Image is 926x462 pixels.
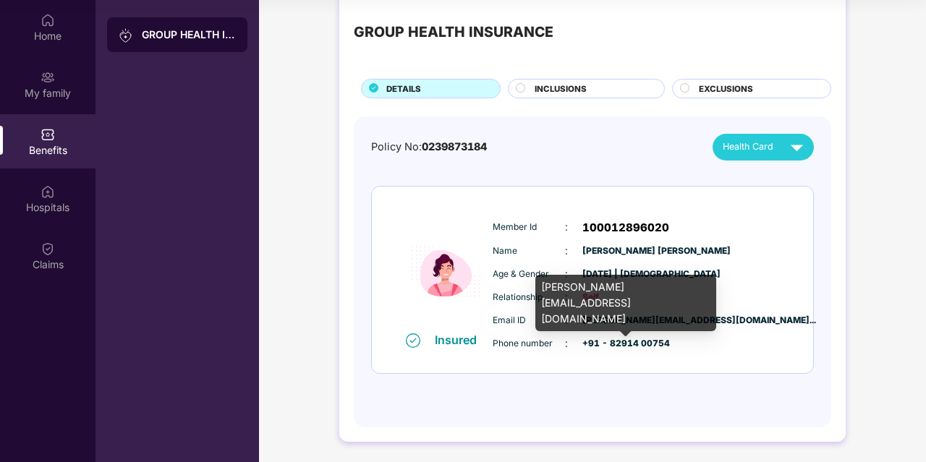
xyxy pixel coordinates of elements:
span: [PERSON_NAME] [PERSON_NAME] [582,244,655,258]
img: svg+xml;base64,PHN2ZyBpZD0iSG9zcGl0YWxzIiB4bWxucz0iaHR0cDovL3d3dy53My5vcmcvMjAwMC9zdmciIHdpZHRoPS... [41,184,55,199]
span: Relationship [493,291,565,304]
span: Phone number [493,337,565,351]
div: Policy No: [371,139,487,155]
span: Email ID [493,314,565,328]
div: [PERSON_NAME][EMAIL_ADDRESS][DOMAIN_NAME] [535,275,716,331]
span: : [565,266,568,282]
span: : [565,219,568,235]
span: DETAILS [386,82,421,95]
span: : [565,335,568,351]
span: 100012896020 [582,219,669,236]
div: GROUP HEALTH INSURANCE [142,27,236,42]
img: svg+xml;base64,PHN2ZyBpZD0iQ2xhaW0iIHhtbG5zPSJodHRwOi8vd3d3LnczLm9yZy8yMDAwL3N2ZyIgd2lkdGg9IjIwIi... [41,241,55,256]
span: 0239873184 [422,140,487,153]
span: INCLUSIONS [535,82,587,95]
span: : [565,243,568,259]
div: Insured [435,333,485,347]
span: [DATE] | [DEMOGRAPHIC_DATA] [582,268,655,281]
img: svg+xml;base64,PHN2ZyBpZD0iQmVuZWZpdHMiIHhtbG5zPSJodHRwOi8vd3d3LnczLm9yZy8yMDAwL3N2ZyIgd2lkdGg9Ij... [41,127,55,142]
img: svg+xml;base64,PHN2ZyB4bWxucz0iaHR0cDovL3d3dy53My5vcmcvMjAwMC9zdmciIHZpZXdCb3g9IjAgMCAyNCAyNCIgd2... [784,134,810,160]
img: svg+xml;base64,PHN2ZyB3aWR0aD0iMjAiIGhlaWdodD0iMjAiIHZpZXdCb3g9IjAgMCAyMCAyMCIgZmlsbD0ibm9uZSIgeG... [119,28,133,43]
span: Name [493,244,565,258]
img: svg+xml;base64,PHN2ZyB4bWxucz0iaHR0cDovL3d3dy53My5vcmcvMjAwMC9zdmciIHdpZHRoPSIxNiIgaGVpZ2h0PSIxNi... [406,333,420,348]
span: +91 - 82914 00754 [582,337,655,351]
img: icon [402,212,489,331]
span: EXCLUSIONS [699,82,753,95]
div: GROUP HEALTH INSURANCE [354,21,553,43]
span: Age & Gender [493,268,565,281]
span: Health Card [723,140,773,154]
img: svg+xml;base64,PHN2ZyB3aWR0aD0iMjAiIGhlaWdodD0iMjAiIHZpZXdCb3g9IjAgMCAyMCAyMCIgZmlsbD0ibm9uZSIgeG... [41,70,55,85]
button: Health Card [713,134,814,161]
img: svg+xml;base64,PHN2ZyBpZD0iSG9tZSIgeG1sbnM9Imh0dHA6Ly93d3cudzMub3JnLzIwMDAvc3ZnIiB3aWR0aD0iMjAiIG... [41,13,55,27]
span: Member Id [493,221,565,234]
